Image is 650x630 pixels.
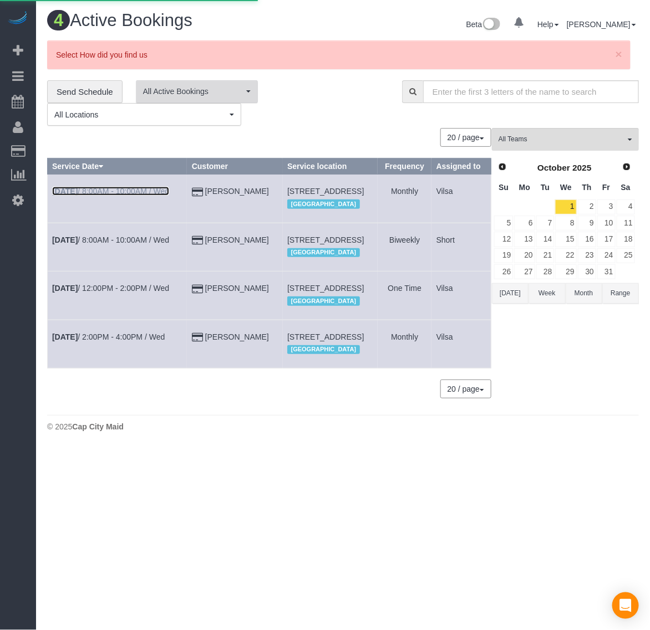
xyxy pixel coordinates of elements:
[205,284,269,293] a: [PERSON_NAME]
[566,283,602,304] button: Month
[287,332,364,341] span: [STREET_ADDRESS]
[492,128,639,151] button: All Teams
[536,264,555,279] a: 28
[47,103,241,126] ol: All Locations
[136,80,258,103] button: All Active Bookings
[378,175,431,223] td: Frequency
[47,11,335,30] h1: Active Bookings
[597,216,616,231] a: 10
[555,199,576,214] a: 1
[560,183,572,192] span: Wednesday
[499,135,625,144] span: All Teams
[498,162,507,171] span: Prev
[378,223,431,271] td: Frequency
[555,216,576,231] a: 8
[494,232,513,247] a: 12
[52,284,78,293] b: [DATE]
[440,128,491,147] button: 20 / page
[537,163,570,172] span: October
[287,235,364,244] span: [STREET_ADDRESS]
[440,380,491,398] button: 20 / page
[492,128,639,145] ol: All Teams
[187,272,282,320] td: Customer
[536,232,555,247] a: 14
[48,175,187,223] td: Schedule date
[582,183,592,192] span: Thursday
[192,334,203,341] i: Credit Card Payment
[519,183,530,192] span: Monday
[616,48,622,60] span: ×
[494,216,513,231] a: 5
[431,158,491,175] th: Assigned to
[187,175,282,223] td: Customer
[578,216,596,231] a: 9
[617,216,635,231] a: 11
[378,158,431,175] th: Frequency
[431,272,491,320] td: Assigned to
[494,248,513,263] a: 19
[494,264,513,279] a: 26
[287,248,360,257] span: [GEOGRAPHIC_DATA]
[514,264,535,279] a: 27
[192,237,203,244] i: Credit Card Payment
[578,264,596,279] a: 30
[287,199,360,208] span: [GEOGRAPHIC_DATA]
[555,232,576,247] a: 15
[187,320,282,368] td: Customer
[536,216,555,231] a: 7
[205,235,269,244] a: [PERSON_NAME]
[192,285,203,293] i: Credit Card Payment
[616,48,622,60] button: Close
[499,183,509,192] span: Sunday
[187,223,282,271] td: Customer
[578,232,596,247] a: 16
[287,284,364,293] span: [STREET_ADDRESS]
[283,223,378,271] td: Service location
[597,199,616,214] a: 3
[617,199,635,214] a: 4
[514,232,535,247] a: 13
[192,188,203,196] i: Credit Card Payment
[52,284,169,293] a: [DATE]/ 12:00PM - 2:00PM / Wed
[143,86,243,97] span: All Active Bookings
[441,128,491,147] nav: Pagination navigation
[56,49,611,60] p: Select How did you find us
[622,162,631,171] span: Next
[555,264,576,279] a: 29
[52,332,78,341] b: [DATE]
[441,380,491,398] nav: Pagination navigation
[466,20,501,29] a: Beta
[187,158,282,175] th: Customer
[482,18,500,32] img: New interface
[52,332,165,341] a: [DATE]/ 2:00PM - 4:00PM / Wed
[283,158,378,175] th: Service location
[48,320,187,368] td: Schedule date
[378,272,431,320] td: Frequency
[52,235,78,244] b: [DATE]
[287,294,373,308] div: Location
[7,11,29,27] img: Automaid Logo
[48,272,187,320] td: Schedule date
[578,248,596,263] a: 23
[514,216,535,231] a: 6
[205,187,269,196] a: [PERSON_NAME]
[72,422,124,431] strong: Cap City Maid
[602,283,639,304] button: Range
[617,248,635,263] a: 25
[567,20,636,29] a: [PERSON_NAME]
[287,197,373,211] div: Location
[287,296,360,305] span: [GEOGRAPHIC_DATA]
[597,264,616,279] a: 31
[514,248,535,263] a: 20
[48,158,187,175] th: Service Date
[283,175,378,223] td: Service location
[287,345,360,354] span: [GEOGRAPHIC_DATA]
[287,342,373,357] div: Location
[283,272,378,320] td: Service location
[612,592,639,619] div: Open Intercom Messenger
[52,187,78,196] b: [DATE]
[48,223,187,271] td: Schedule date
[529,283,565,304] button: Week
[205,332,269,341] a: [PERSON_NAME]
